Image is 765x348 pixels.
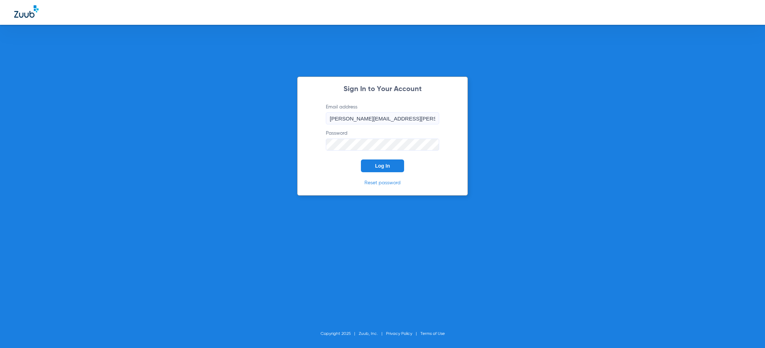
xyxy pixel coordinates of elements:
label: Email address [326,103,439,124]
button: Log In [361,159,404,172]
img: Zuub Logo [14,5,39,18]
iframe: Chat Widget [730,314,765,348]
input: Email address [326,112,439,124]
a: Reset password [364,180,401,185]
li: Copyright 2025 [321,330,359,337]
input: Password [326,139,439,151]
a: Terms of Use [420,332,445,336]
h2: Sign In to Your Account [315,86,450,93]
a: Privacy Policy [386,332,412,336]
label: Password [326,130,439,151]
li: Zuub, Inc. [359,330,386,337]
span: Log In [375,163,390,169]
